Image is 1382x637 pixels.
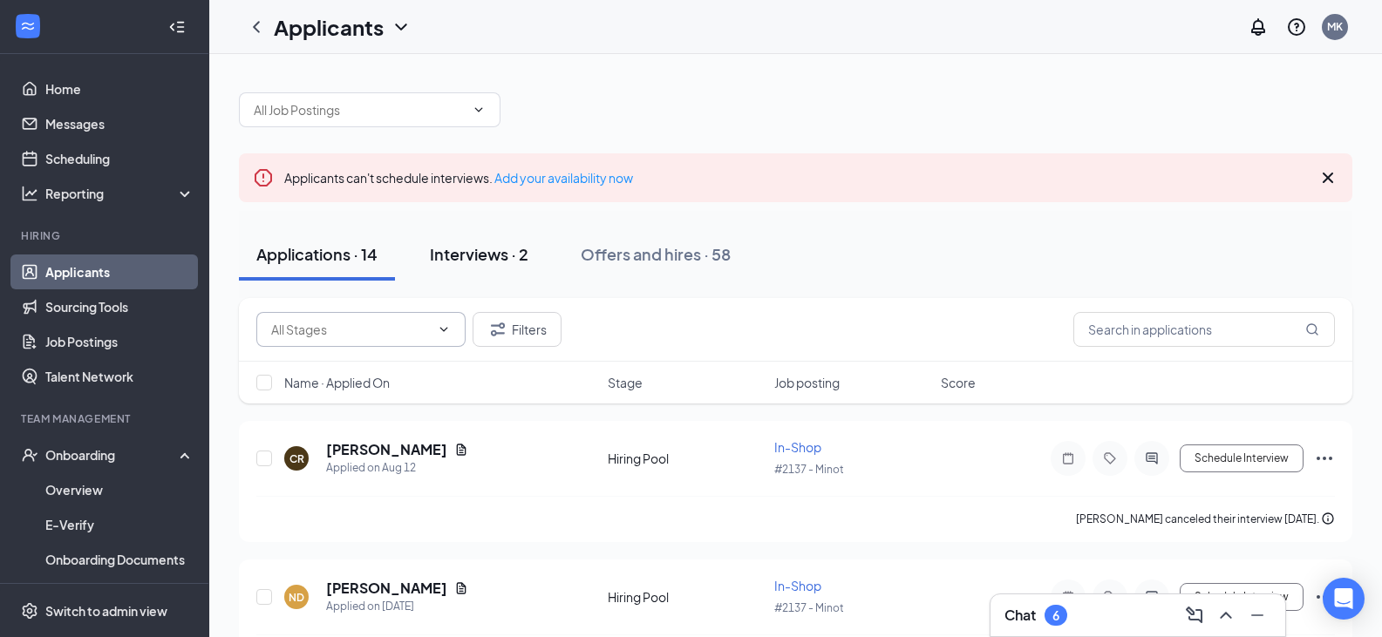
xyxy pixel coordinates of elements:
[274,12,384,42] h1: Applicants
[45,507,194,542] a: E-Verify
[1184,605,1205,626] svg: ComposeMessage
[289,451,304,466] div: CR
[1243,601,1271,629] button: Minimize
[1305,322,1319,336] svg: MagnifyingGlass
[608,588,764,606] div: Hiring Pool
[494,170,633,186] a: Add your availability now
[1099,590,1120,604] svg: Tag
[1073,312,1335,347] input: Search in applications
[289,590,304,605] div: ND
[1076,511,1335,528] div: [PERSON_NAME] canceled their interview [DATE].
[487,319,508,340] svg: Filter
[1248,17,1269,37] svg: Notifications
[45,289,194,324] a: Sourcing Tools
[246,17,267,37] svg: ChevronLeft
[1058,590,1079,604] svg: Note
[774,439,821,455] span: In-Shop
[45,359,194,394] a: Talent Network
[253,167,274,188] svg: Error
[430,243,528,265] div: Interviews · 2
[45,446,180,464] div: Onboarding
[45,106,194,141] a: Messages
[1181,601,1208,629] button: ComposeMessage
[1052,608,1059,623] div: 6
[473,312,562,347] button: Filter Filters
[774,601,844,614] span: #2137 - Minot
[21,185,38,202] svg: Analysis
[45,602,167,620] div: Switch to admin view
[608,374,643,391] span: Stage
[45,472,194,507] a: Overview
[774,374,840,391] span: Job posting
[581,243,731,265] div: Offers and hires · 58
[391,17,412,37] svg: ChevronDown
[774,463,844,476] span: #2137 - Minot
[1215,605,1236,626] svg: ChevronUp
[284,170,633,186] span: Applicants can't schedule interviews.
[1141,451,1162,465] svg: ActiveChat
[1327,19,1343,34] div: MK
[284,374,390,391] span: Name · Applied On
[608,450,764,467] div: Hiring Pool
[45,324,194,359] a: Job Postings
[45,185,195,202] div: Reporting
[1314,586,1335,607] svg: Ellipses
[256,243,378,265] div: Applications · 14
[271,320,430,339] input: All Stages
[1180,583,1304,611] button: Schedule Interview
[1314,448,1335,469] svg: Ellipses
[326,579,447,598] h5: [PERSON_NAME]
[1323,578,1365,620] div: Open Intercom Messenger
[1058,451,1079,465] svg: Note
[1004,606,1036,625] h3: Chat
[1247,605,1268,626] svg: Minimize
[45,542,194,577] a: Onboarding Documents
[326,440,447,459] h5: [PERSON_NAME]
[472,103,486,117] svg: ChevronDown
[254,100,465,119] input: All Job Postings
[1141,590,1162,604] svg: ActiveChat
[1212,601,1240,629] button: ChevronUp
[1099,451,1120,465] svg: Tag
[1321,512,1335,525] svg: Info
[1317,167,1338,188] svg: Cross
[326,459,468,477] div: Applied on Aug 12
[941,374,976,391] span: Score
[19,17,37,35] svg: WorkstreamLogo
[21,228,191,243] div: Hiring
[168,18,186,36] svg: Collapse
[326,598,468,615] div: Applied on [DATE]
[1180,444,1304,472] button: Schedule Interview
[45,141,194,176] a: Scheduling
[45,254,194,289] a: Applicants
[437,322,451,336] svg: ChevronDown
[454,581,468,595] svg: Document
[21,446,38,464] svg: UserCheck
[45,71,194,106] a: Home
[454,443,468,457] svg: Document
[45,577,194,612] a: Activity log
[774,578,821,593] span: In-Shop
[21,411,191,426] div: Team Management
[21,602,38,620] svg: Settings
[1286,17,1307,37] svg: QuestionInfo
